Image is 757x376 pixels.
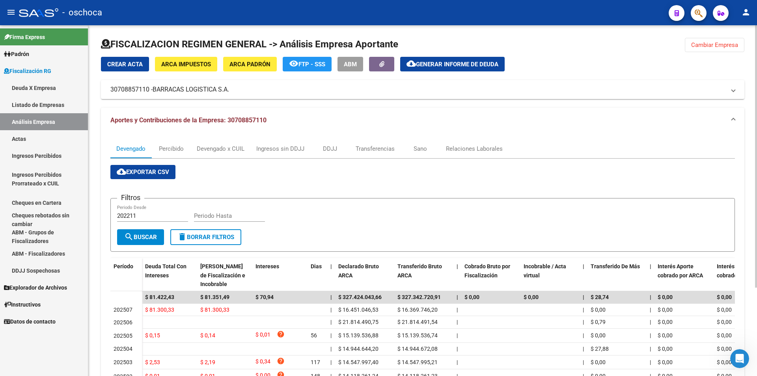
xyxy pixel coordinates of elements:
[223,57,277,71] button: ARCA Padrón
[114,263,133,269] span: Período
[330,359,332,365] span: |
[741,7,751,17] mat-icon: person
[591,307,606,313] span: $ 0,00
[200,359,215,365] span: $ 2,19
[330,332,332,339] span: |
[277,357,285,365] i: help
[717,294,732,300] span: $ 0,00
[114,346,132,352] span: 202504
[650,263,651,269] span: |
[464,263,510,279] span: Cobrado Bruto por Fiscalización
[583,359,584,365] span: |
[344,61,357,68] span: ABM
[335,258,394,293] datatable-header-cell: Declarado Bruto ARCA
[414,144,427,153] div: Sano
[110,85,725,94] mat-panel-title: 30708857110 -
[256,144,304,153] div: Ingresos sin DDJJ
[200,307,229,313] span: $ 81.300,33
[650,346,651,352] span: |
[289,59,298,68] mat-icon: remove_red_eye
[145,294,174,300] span: $ 81.422,43
[117,167,126,176] mat-icon: cloud_download
[717,332,732,339] span: $ 0,00
[200,332,215,339] span: $ 0,14
[159,144,184,153] div: Percibido
[252,258,308,293] datatable-header-cell: Intereses
[4,33,45,41] span: Firma Express
[583,332,584,339] span: |
[229,61,270,68] span: ARCA Padrón
[591,346,609,352] span: $ 27,88
[461,258,520,293] datatable-header-cell: Cobrado Bruto por Fiscalización
[101,108,744,133] mat-expansion-panel-header: Aportes y Contribuciones de la Empresa: 30708857110
[255,357,270,368] span: $ 0,34
[397,307,438,313] span: $ 16.369.746,20
[583,263,584,269] span: |
[397,346,438,352] span: $ 14.944.672,08
[583,346,584,352] span: |
[591,359,606,365] span: $ 0,00
[110,165,175,179] button: Exportar CSV
[308,258,327,293] datatable-header-cell: Dias
[591,263,640,269] span: Transferido De Más
[453,258,461,293] datatable-header-cell: |
[717,319,732,325] span: $ 0,00
[124,234,157,241] span: Buscar
[650,294,651,300] span: |
[658,319,673,325] span: $ 0,00
[311,332,317,339] span: 56
[658,307,673,313] span: $ 0,00
[338,294,382,300] span: $ 327.424.043,66
[4,50,29,58] span: Padrón
[101,80,744,99] mat-expansion-panel-header: 30708857110 -BARRACAS LOGISTICA S.A.
[110,116,267,124] span: Aportes y Contribuciones de la Empresa: 30708857110
[464,294,479,300] span: $ 0,00
[647,258,654,293] datatable-header-cell: |
[717,359,732,365] span: $ 0,00
[338,263,379,279] span: Declarado Bruto ARCA
[145,307,174,313] span: $ 81.300,33
[255,294,274,300] span: $ 70,94
[691,41,738,49] span: Cambiar Empresa
[658,263,703,279] span: Interés Aporte cobrado por ARCA
[110,258,142,291] datatable-header-cell: Período
[650,332,651,339] span: |
[658,359,673,365] span: $ 0,00
[587,258,647,293] datatable-header-cell: Transferido De Más
[416,61,498,68] span: Generar informe de deuda
[114,359,132,365] span: 202503
[397,359,438,365] span: $ 14.547.995,21
[583,319,584,325] span: |
[717,346,732,352] span: $ 0,00
[114,333,132,339] span: 202505
[658,332,673,339] span: $ 0,00
[520,258,580,293] datatable-header-cell: Incobrable / Acta virtual
[311,263,322,269] span: Dias
[406,59,416,68] mat-icon: cloud_download
[153,85,229,94] span: BARRACAS LOGISTICA S.A.
[338,359,378,365] span: $ 14.547.997,40
[400,57,505,71] button: Generar informe de deuda
[457,346,458,352] span: |
[327,258,335,293] datatable-header-cell: |
[583,294,584,300] span: |
[591,332,606,339] span: $ 0,00
[62,4,102,21] span: - oschoca
[397,263,442,279] span: Transferido Bruto ARCA
[177,234,234,241] span: Borrar Filtros
[650,319,651,325] span: |
[583,307,584,313] span: |
[145,263,186,279] span: Deuda Total Con Intereses
[124,232,134,241] mat-icon: search
[650,307,651,313] span: |
[4,300,41,309] span: Instructivos
[338,346,378,352] span: $ 14.944.644,20
[658,346,673,352] span: $ 0,00
[200,263,245,288] span: [PERSON_NAME] de Fiscalización e Incobrable
[524,263,566,279] span: Incobrable / Acta virtual
[311,359,320,365] span: 117
[338,319,378,325] span: $ 21.814.490,75
[142,258,197,293] datatable-header-cell: Deuda Total Con Intereses
[330,307,332,313] span: |
[6,7,16,17] mat-icon: menu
